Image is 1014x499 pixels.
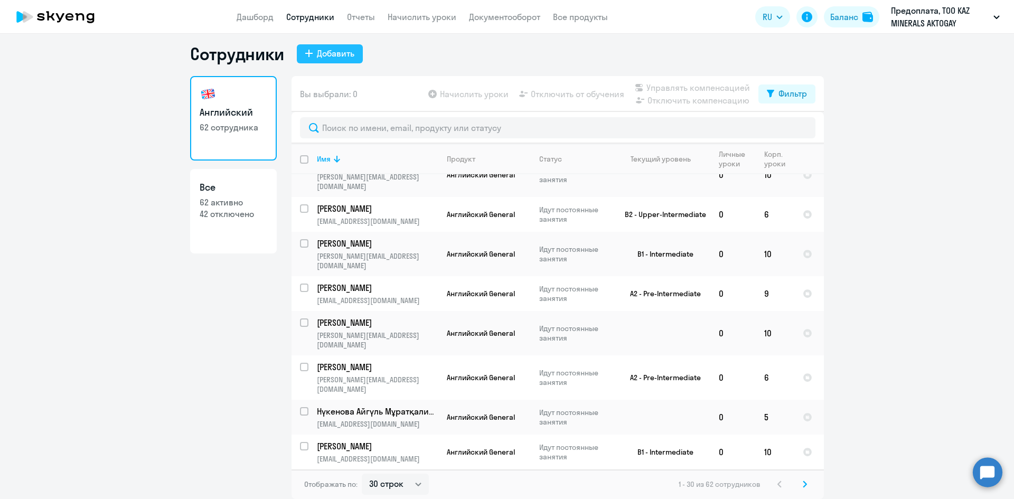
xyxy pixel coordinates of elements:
[612,355,710,400] td: A2 - Pre-Intermediate
[317,317,436,328] p: [PERSON_NAME]
[763,11,772,23] span: RU
[631,154,691,164] div: Текущий уровень
[612,276,710,311] td: A2 - Pre-Intermediate
[719,149,755,168] div: Личные уроки
[755,6,790,27] button: RU
[190,43,284,64] h1: Сотрудники
[778,87,807,100] div: Фильтр
[200,181,267,194] h3: Все
[317,419,438,429] p: [EMAIL_ADDRESS][DOMAIN_NAME]
[719,149,748,168] div: Личные уроки
[756,355,794,400] td: 6
[756,232,794,276] td: 10
[612,435,710,469] td: B1 - Intermediate
[317,440,436,452] p: [PERSON_NAME]
[447,447,515,457] span: Английский General
[756,197,794,232] td: 6
[469,12,540,22] a: Документооборот
[190,169,277,253] a: Все62 активно42 отключено
[317,282,438,294] a: [PERSON_NAME]
[317,406,438,417] a: Нүкенова Айгүль Мұратқалиқызы
[200,121,267,133] p: 62 сотрудника
[317,251,438,270] p: [PERSON_NAME][EMAIL_ADDRESS][DOMAIN_NAME]
[447,328,515,338] span: Английский General
[539,284,612,303] p: Идут постоянные занятия
[317,440,438,452] a: [PERSON_NAME]
[317,331,438,350] p: [PERSON_NAME][EMAIL_ADDRESS][DOMAIN_NAME]
[539,442,612,462] p: Идут постоянные занятия
[447,154,530,164] div: Продукт
[447,412,515,422] span: Английский General
[764,149,794,168] div: Корп. уроки
[539,205,612,224] p: Идут постоянные занятия
[317,238,436,249] p: [PERSON_NAME]
[317,203,436,214] p: [PERSON_NAME]
[886,4,1005,30] button: Предоплата, ТОО KAZ MINERALS AKTOGAY
[764,149,787,168] div: Корп. уроки
[190,76,277,161] a: Английский62 сотрудника
[300,88,358,100] span: Вы выбрали: 0
[200,208,267,220] p: 42 отключено
[388,12,456,22] a: Начислить уроки
[824,6,879,27] button: Балансbalance
[710,435,756,469] td: 0
[756,311,794,355] td: 10
[758,84,815,103] button: Фильтр
[317,375,438,394] p: [PERSON_NAME][EMAIL_ADDRESS][DOMAIN_NAME]
[200,106,267,119] h3: Английский
[297,44,363,63] button: Добавить
[756,153,794,197] td: 10
[237,12,274,22] a: Дашборд
[317,282,436,294] p: [PERSON_NAME]
[679,479,760,489] span: 1 - 30 из 62 сотрудников
[756,435,794,469] td: 10
[317,361,436,373] p: [PERSON_NAME]
[317,317,438,328] a: [PERSON_NAME]
[317,47,354,60] div: Добавить
[317,154,438,164] div: Имя
[862,12,873,22] img: balance
[447,289,515,298] span: Английский General
[447,170,515,180] span: Английский General
[317,216,438,226] p: [EMAIL_ADDRESS][DOMAIN_NAME]
[447,249,515,259] span: Английский General
[300,117,815,138] input: Поиск по имени, email, продукту или статусу
[539,368,612,387] p: Идут постоянные занятия
[621,154,710,164] div: Текущий уровень
[317,406,436,417] p: Нүкенова Айгүль Мұратқалиқызы
[317,238,438,249] a: [PERSON_NAME]
[710,400,756,435] td: 0
[756,400,794,435] td: 5
[756,276,794,311] td: 9
[710,153,756,197] td: 0
[317,361,438,373] a: [PERSON_NAME]
[347,12,375,22] a: Отчеты
[539,154,612,164] div: Статус
[710,311,756,355] td: 0
[447,210,515,219] span: Английский General
[447,373,515,382] span: Английский General
[317,296,438,305] p: [EMAIL_ADDRESS][DOMAIN_NAME]
[710,232,756,276] td: 0
[830,11,858,23] div: Баланс
[200,86,217,102] img: english
[710,197,756,232] td: 0
[539,244,612,263] p: Идут постоянные занятия
[612,197,710,232] td: B2 - Upper-Intermediate
[317,203,438,214] a: [PERSON_NAME]
[539,154,562,164] div: Статус
[612,232,710,276] td: B1 - Intermediate
[304,479,358,489] span: Отображать по:
[553,12,608,22] a: Все продукты
[317,172,438,191] p: [PERSON_NAME][EMAIL_ADDRESS][DOMAIN_NAME]
[447,154,475,164] div: Продукт
[710,276,756,311] td: 0
[286,12,334,22] a: Сотрудники
[539,324,612,343] p: Идут постоянные занятия
[539,408,612,427] p: Идут постоянные занятия
[200,196,267,208] p: 62 активно
[710,355,756,400] td: 0
[891,4,989,30] p: Предоплата, ТОО KAZ MINERALS AKTOGAY
[539,165,612,184] p: Идут постоянные занятия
